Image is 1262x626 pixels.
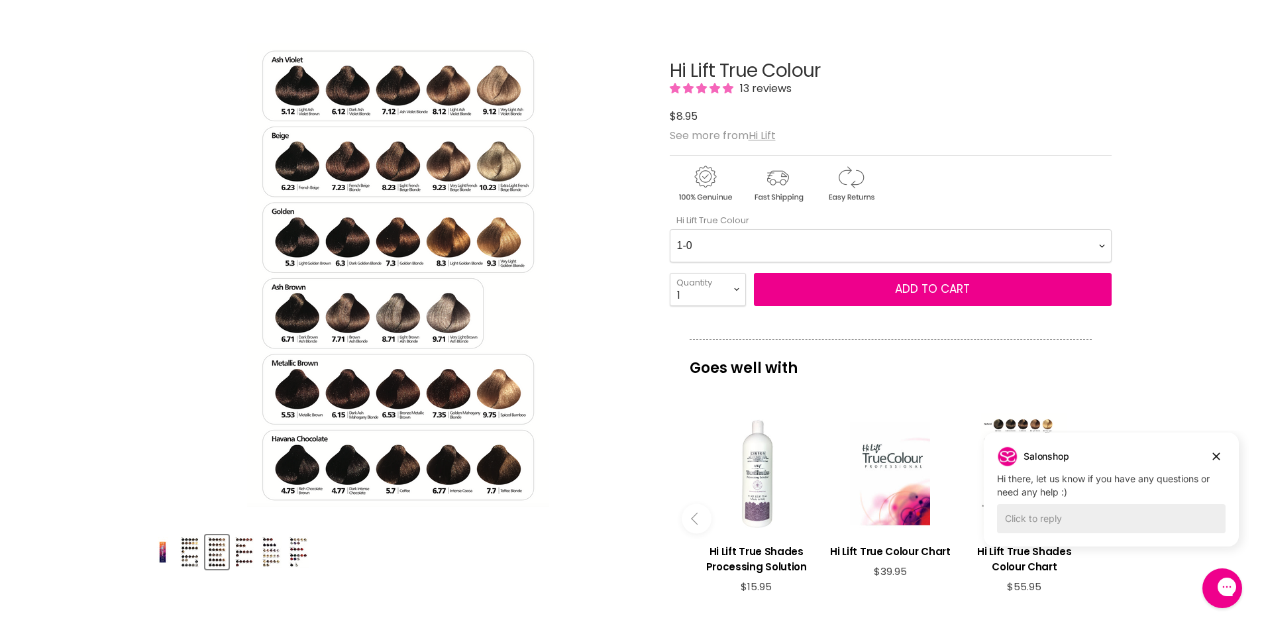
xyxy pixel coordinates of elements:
[690,339,1092,383] p: Goes well with
[741,580,772,594] span: $15.95
[1007,580,1041,594] span: $55.95
[815,164,886,204] img: returns.gif
[180,537,200,568] img: Hi Lift True Colour
[151,535,174,569] button: Hi Lift True Colour
[736,81,792,96] span: 13 reviews
[152,537,173,568] img: Hi Lift True Colour
[696,534,817,581] a: View product:Hi Lift True Shades Processing Solution
[670,273,746,306] select: Quantity
[288,537,309,568] img: Hi Lift True Colour
[670,214,749,227] label: Hi Lift True Colour
[830,544,951,559] h3: Hi Lift True Colour Chart
[696,544,817,574] h3: Hi Lift True Shades Processing Solution
[874,564,907,578] span: $39.95
[895,281,970,297] span: Add to cart
[749,128,776,143] a: Hi Lift
[260,535,283,569] button: Hi Lift True Colour
[207,537,227,568] img: Hi Lift True Colour
[974,431,1249,566] iframe: Gorgias live chat campaigns
[670,109,698,124] span: $8.95
[670,61,1112,81] h1: Hi Lift True Colour
[964,534,1084,581] a: View product:Hi Lift True Shades Colour Chart
[964,544,1084,574] h3: Hi Lift True Shades Colour Chart
[1196,564,1249,613] iframe: Gorgias live chat messenger
[670,164,740,204] img: genuine.gif
[754,273,1112,306] button: Add to cart
[670,128,776,143] span: See more from
[233,535,256,569] button: Hi Lift True Colour
[149,531,648,569] div: Product thumbnails
[205,535,229,569] button: Hi Lift True Colour
[287,535,310,569] button: Hi Lift True Colour
[151,28,646,523] div: Hi Lift True Colour image. Click or Scroll to Zoom.
[830,534,951,566] a: View product:Hi Lift True Colour Chart
[743,164,813,204] img: shipping.gif
[178,535,201,569] button: Hi Lift True Colour
[261,537,282,568] img: Hi Lift True Colour
[234,537,254,568] img: Hi Lift True Colour
[670,81,736,96] span: 5.00 stars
